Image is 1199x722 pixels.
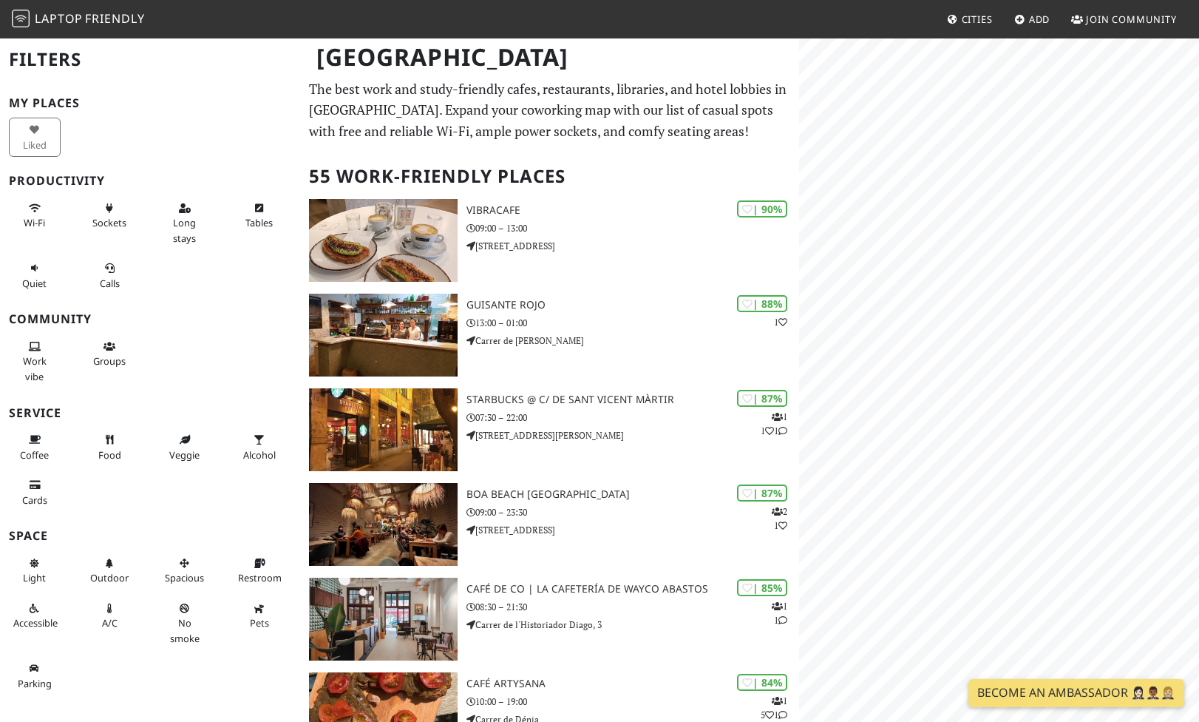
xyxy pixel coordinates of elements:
[9,596,61,635] button: Accessible
[90,571,129,584] span: Outdoor area
[466,394,800,406] h3: Starbucks @ C/ de Sant Vicent Màrtir
[9,37,291,82] h2: Filters
[9,551,61,590] button: Light
[24,216,45,229] span: Stable Wi-Fi
[466,600,800,614] p: 08:30 – 21:30
[309,294,458,377] img: Guisante Rojo
[165,571,204,584] span: Spacious
[234,596,285,635] button: Pets
[84,428,135,467] button: Food
[23,354,47,382] span: People working
[9,96,291,110] h3: My Places
[9,334,61,388] button: Work vibe
[737,579,787,596] div: | 85%
[309,483,458,566] img: Boa Beach València
[761,410,787,438] p: 1 1 1
[9,428,61,467] button: Coffee
[18,677,52,690] span: Parking
[300,199,800,282] a: Vibracafe | 90% Vibracafe 09:00 – 13:00 [STREET_ADDRESS]
[243,448,276,462] span: Alcohol
[12,10,30,27] img: LaptopFriendly
[1008,6,1056,33] a: Add
[84,196,135,235] button: Sockets
[466,618,800,632] p: Carrer de l'Historiador Diago, 3
[250,616,269,630] span: Pet friendly
[737,674,787,691] div: | 84%
[300,483,800,566] a: Boa Beach València | 87% 21 Boa Beach [GEOGRAPHIC_DATA] 09:00 – 23:30 [STREET_ADDRESS]
[772,599,787,627] p: 1 1
[466,334,800,348] p: Carrer de [PERSON_NAME]
[9,406,291,420] h3: Service
[100,277,120,290] span: Video/audio calls
[309,154,791,199] h2: 55 Work-Friendly Places
[466,239,800,253] p: [STREET_ADDRESS]
[9,473,61,512] button: Cards
[238,571,282,584] span: Restroom
[84,256,135,295] button: Calls
[84,334,135,374] button: Groups
[169,448,200,462] span: Veggie
[466,583,800,596] h3: Café de CO | La cafetería de Wayco Abastos
[22,277,47,290] span: Quiet
[84,596,135,635] button: A/C
[159,551,211,590] button: Spacious
[245,216,273,229] span: Work-friendly tables
[22,493,47,507] span: Credit cards
[737,485,787,502] div: | 87%
[737,390,787,407] div: | 87%
[466,316,800,330] p: 13:00 – 01:00
[941,6,999,33] a: Cities
[12,7,145,33] a: LaptopFriendly LaptopFriendly
[35,10,83,27] span: Laptop
[737,200,787,217] div: | 90%
[772,505,787,533] p: 2 1
[84,551,135,590] button: Outdoor
[1086,13,1177,26] span: Join Community
[300,294,800,377] a: Guisante Rojo | 88% 1 Guisante Rojo 13:00 – 01:00 Carrer de [PERSON_NAME]
[9,312,291,326] h3: Community
[309,78,791,142] p: The best work and study-friendly cafes, restaurants, libraries, and hotel lobbies in [GEOGRAPHIC_...
[761,694,787,722] p: 1 5 1
[85,10,144,27] span: Friendly
[98,448,121,462] span: Food
[9,529,291,543] h3: Space
[102,616,118,630] span: Air conditioned
[466,299,800,311] h3: Guisante Rojo
[20,448,49,462] span: Coffee
[234,551,285,590] button: Restroom
[466,523,800,537] p: [STREET_ADDRESS]
[968,679,1184,707] a: Become an Ambassador 🤵🏻‍♀️🤵🏾‍♂️🤵🏼‍♀️
[466,678,800,690] h3: Café ArtySana
[1029,13,1050,26] span: Add
[9,174,291,188] h3: Productivity
[466,488,800,501] h3: Boa Beach [GEOGRAPHIC_DATA]
[466,411,800,425] p: 07:30 – 22:00
[173,216,196,244] span: Long stays
[305,37,797,78] h1: [GEOGRAPHIC_DATA]
[92,216,126,229] span: Power sockets
[466,428,800,442] p: [STREET_ADDRESS][PERSON_NAME]
[234,428,285,467] button: Alcohol
[1065,6,1183,33] a: Join Community
[159,428,211,467] button: Veggie
[300,578,800,661] a: Café de CO | La cafetería de Wayco Abastos | 85% 11 Café de CO | La cafetería de Wayco Abastos 08...
[466,204,800,217] h3: Vibracafe
[13,616,58,630] span: Accessible
[234,196,285,235] button: Tables
[309,388,458,471] img: Starbucks @ C/ de Sant Vicent Màrtir
[300,388,800,471] a: Starbucks @ C/ de Sant Vicent Màrtir | 87% 111 Starbucks @ C/ de Sant Vicent Màrtir 07:30 – 22:00...
[9,256,61,295] button: Quiet
[309,578,458,661] img: Café de CO | La cafetería de Wayco Abastos
[466,221,800,235] p: 09:00 – 13:00
[774,315,787,329] p: 1
[309,199,458,282] img: Vibracafe
[93,354,126,368] span: Group tables
[737,295,787,312] div: | 88%
[962,13,993,26] span: Cities
[9,196,61,235] button: Wi-Fi
[159,596,211,650] button: No smoke
[23,571,46,584] span: Natural light
[170,616,200,644] span: Smoke free
[159,196,211,250] button: Long stays
[466,695,800,709] p: 10:00 – 19:00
